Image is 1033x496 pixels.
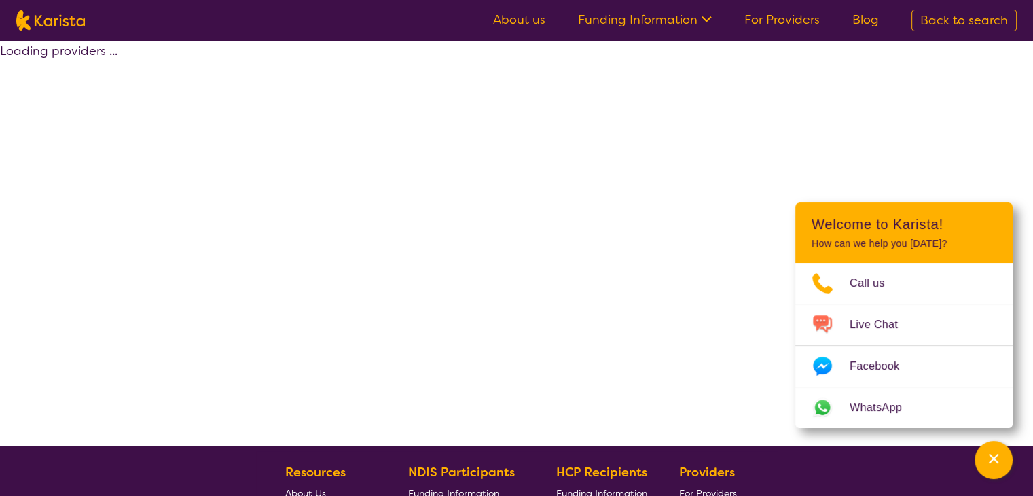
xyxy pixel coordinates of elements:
a: Funding Information [578,12,712,28]
b: Resources [285,464,346,480]
a: Back to search [911,10,1017,31]
span: WhatsApp [850,397,918,418]
h2: Welcome to Karista! [812,216,996,232]
span: Live Chat [850,315,914,335]
a: Blog [852,12,879,28]
p: How can we help you [DATE]? [812,238,996,249]
span: Back to search [920,12,1008,29]
a: For Providers [744,12,820,28]
img: Karista logo [16,10,85,31]
b: NDIS Participants [408,464,515,480]
a: About us [493,12,545,28]
span: Call us [850,273,901,294]
ul: Choose channel [795,263,1013,428]
b: HCP Recipients [556,464,647,480]
span: Facebook [850,356,916,376]
button: Channel Menu [975,441,1013,479]
b: Providers [679,464,735,480]
div: Channel Menu [795,202,1013,428]
a: Web link opens in a new tab. [795,387,1013,428]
